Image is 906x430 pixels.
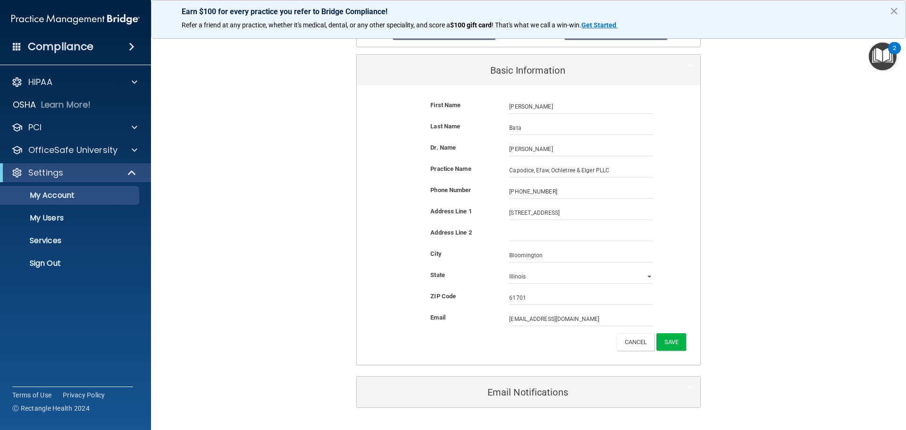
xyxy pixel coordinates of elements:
b: Last Name [430,123,460,130]
a: Email Notifications [364,381,693,403]
button: Close [889,3,898,18]
button: Open Resource Center, 2 new notifications [869,42,897,70]
span: Refer a friend at any practice, whether it's medical, dental, or any other speciality, and score a [182,21,450,29]
div: 2 [893,48,896,60]
p: Learn More! [41,99,91,110]
strong: $100 gift card [450,21,492,29]
input: _____ [509,291,653,305]
p: Sign Out [6,259,135,268]
input: (___) ___-____ [509,185,653,199]
b: Phone Number [430,186,471,194]
h5: Email Notifications [364,387,664,397]
b: First Name [430,101,461,109]
a: Privacy Policy [63,390,105,400]
a: HIPAA [11,76,137,88]
span: ! That's what we call a win-win. [492,21,581,29]
b: Address Line 2 [430,229,471,236]
h4: Compliance [28,40,93,53]
b: Practice Name [430,165,471,172]
p: My Account [6,191,135,200]
b: Email [430,314,445,321]
p: Services [6,236,135,245]
a: OfficeSafe University [11,144,137,156]
a: Basic Information [364,59,693,81]
button: Cancel [617,333,655,351]
b: City [430,250,441,257]
p: PCI [28,122,42,133]
p: OfficeSafe University [28,144,117,156]
b: Address Line 1 [430,208,471,215]
button: Save [656,333,686,351]
p: Earn $100 for every practice you refer to Bridge Compliance! [182,7,875,16]
a: Get Started [581,21,618,29]
p: HIPAA [28,76,52,88]
b: ZIP Code [430,293,456,300]
a: Settings [11,167,137,178]
img: PMB logo [11,10,140,29]
p: My Users [6,213,135,223]
span: Ⓒ Rectangle Health 2024 [12,404,90,413]
b: Dr. Name [430,144,456,151]
p: Settings [28,167,63,178]
a: Terms of Use [12,390,51,400]
b: State [430,271,445,278]
a: PCI [11,122,137,133]
h5: Basic Information [364,65,664,76]
p: OSHA [13,99,36,110]
strong: Get Started [581,21,616,29]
